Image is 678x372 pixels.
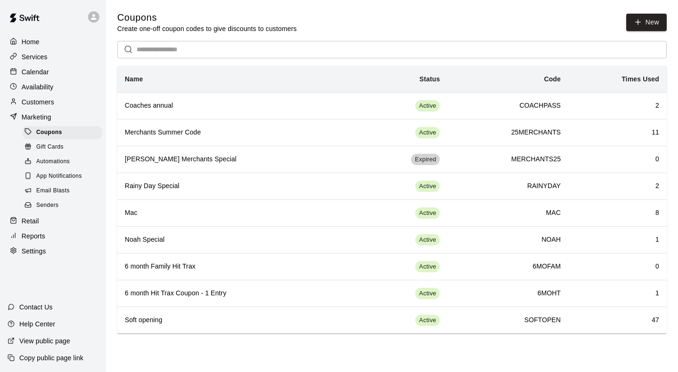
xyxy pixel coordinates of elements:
[455,154,561,165] h6: MERCHANTS25
[23,169,106,184] a: App Notifications
[36,128,62,137] span: Coupons
[23,140,106,154] a: Gift Cards
[411,155,440,164] span: Expired
[576,154,659,165] h6: 0
[22,231,45,241] p: Reports
[23,170,102,183] div: App Notifications
[415,128,440,137] span: Active
[125,154,347,165] h6: [PERSON_NAME] Merchants Special
[23,126,102,139] div: Coupons
[23,184,106,198] a: Email Blasts
[415,236,440,245] span: Active
[22,112,51,122] p: Marketing
[576,288,659,299] h6: 1
[8,214,98,228] a: Retail
[36,172,82,181] span: App Notifications
[19,302,53,312] p: Contact Us
[455,101,561,111] h6: COACHPASS
[455,208,561,218] h6: MAC
[455,315,561,325] h6: SOFTOPEN
[455,181,561,191] h6: RAINYDAY
[455,288,561,299] h6: 6MOHT
[455,127,561,138] h6: 25MERCHANTS
[415,102,440,111] span: Active
[125,208,347,218] h6: Mac
[8,50,98,64] a: Services
[22,216,39,226] p: Retail
[576,101,659,111] h6: 2
[125,127,347,138] h6: Merchants Summer Code
[415,182,440,191] span: Active
[125,315,347,325] h6: Soft opening
[36,157,70,166] span: Automations
[125,235,347,245] h6: Noah Special
[576,315,659,325] h6: 47
[22,52,48,62] p: Services
[8,95,98,109] a: Customers
[22,97,54,107] p: Customers
[8,244,98,258] a: Settings
[576,181,659,191] h6: 2
[415,262,440,271] span: Active
[576,127,659,138] h6: 11
[125,181,347,191] h6: Rainy Day Special
[125,75,143,83] b: Name
[415,209,440,218] span: Active
[23,184,102,198] div: Email Blasts
[8,35,98,49] a: Home
[117,24,297,33] p: Create one-off coupon codes to give discounts to customers
[23,198,106,213] a: Senders
[19,336,70,346] p: View public page
[36,201,59,210] span: Senders
[23,141,102,154] div: Gift Cards
[19,353,83,363] p: Copy public page link
[576,235,659,245] h6: 1
[19,319,55,329] p: Help Center
[22,37,40,47] p: Home
[576,261,659,272] h6: 0
[23,155,102,168] div: Automations
[415,289,440,298] span: Active
[36,142,64,152] span: Gift Cards
[23,155,106,169] a: Automations
[415,316,440,325] span: Active
[117,66,667,333] table: simple table
[23,125,106,140] a: Coupons
[22,246,46,256] p: Settings
[22,67,49,77] p: Calendar
[8,229,98,243] a: Reports
[576,208,659,218] h6: 8
[621,75,659,83] b: Times Used
[8,110,98,124] a: Marketing
[23,199,102,212] div: Senders
[125,288,347,299] h6: 6 month Hit Trax Coupon - 1 Entry
[125,101,347,111] h6: Coaches annual
[544,75,561,83] b: Code
[8,65,98,79] a: Calendar
[36,186,70,196] span: Email Blasts
[455,235,561,245] h6: NOAH
[455,261,561,272] h6: 6MOFAM
[117,11,297,24] h5: Coupons
[420,75,440,83] b: Status
[125,261,347,272] h6: 6 month Family Hit Trax
[8,80,98,94] a: Availability
[22,82,54,92] p: Availability
[626,14,667,31] button: New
